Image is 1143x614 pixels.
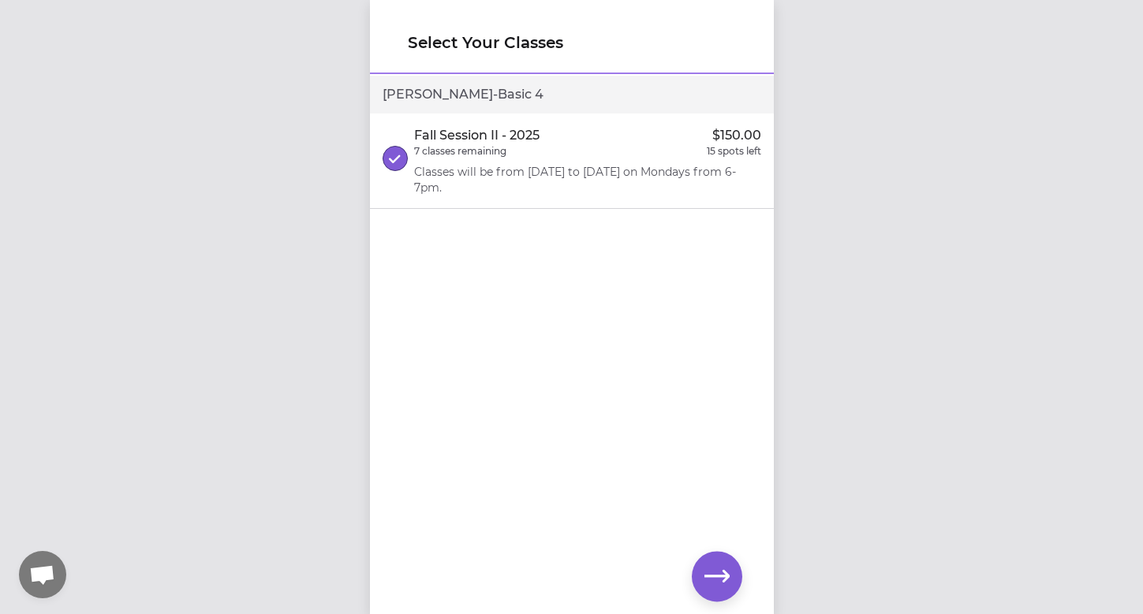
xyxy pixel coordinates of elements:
[712,126,761,145] p: $150.00
[19,551,66,598] div: Open chat
[383,146,408,171] button: select class
[370,76,774,113] div: [PERSON_NAME] - Basic 4
[707,145,761,158] p: 15 spots left
[414,145,506,158] p: 7 classes remaining
[414,126,540,145] p: Fall Session II - 2025
[414,164,761,195] p: Classes will be from [DATE] to [DATE] on Mondays from 6-7pm.
[408,32,736,54] h1: Select Your Classes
